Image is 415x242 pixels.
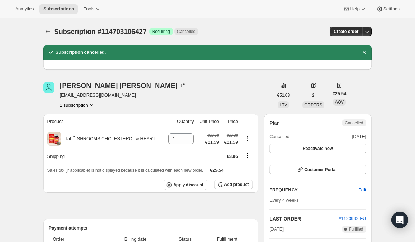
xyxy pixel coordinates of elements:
span: Apply discount [173,182,203,188]
span: AOV [335,100,344,105]
small: €23.99 [227,133,238,137]
span: LTV [280,102,287,107]
th: Quantity [165,114,196,129]
span: [DATE] [352,133,366,140]
span: Carol O'Sullivan [43,82,54,93]
a: #1120992-FU [339,216,366,221]
button: Reactivate now [269,144,366,153]
span: [DATE] [269,226,284,233]
button: Settings [372,4,404,14]
img: product img [47,132,61,146]
span: Reactivate now [303,146,333,151]
span: Help [350,6,359,12]
button: Product actions [60,101,95,108]
button: Subscriptions [39,4,78,14]
button: Customer Portal [269,165,366,174]
button: Subscriptions [43,27,53,36]
span: Create order [334,29,358,34]
span: €21.59 [223,139,238,146]
span: Analytics [15,6,34,12]
button: Apply discount [164,180,207,190]
button: Add product [214,180,253,189]
h2: FREQUENCY [269,187,358,194]
span: 2 [312,92,315,98]
th: Unit Price [196,114,221,129]
button: Product actions [242,134,253,142]
span: Cancelled [269,133,289,140]
button: Help [339,4,370,14]
span: ORDERS [304,102,322,107]
span: €51.08 [277,92,290,98]
span: [EMAIL_ADDRESS][DOMAIN_NAME] [60,92,186,99]
button: €51.08 [273,90,294,100]
h2: LAST ORDER [269,215,339,222]
span: €25.54 [210,168,224,173]
h2: Subscription cancelled. [56,49,106,56]
span: €25.54 [333,90,347,97]
th: Product [43,114,165,129]
span: Cancelled [177,29,195,34]
h2: Plan [269,119,280,126]
span: Settings [383,6,400,12]
div: fabÜ SHROOMS CHOLESTEROL & HEART [61,135,156,142]
button: Analytics [11,4,38,14]
span: Edit [358,187,366,194]
span: Every 4 weeks [269,198,299,203]
span: Recurring [152,29,170,34]
span: Sales tax (if applicable) is not displayed because it is calculated with each new order. [47,168,203,173]
button: #1120992-FU [339,215,366,222]
button: Create order [330,27,362,36]
button: Tools [80,4,105,14]
span: Subscriptions [43,6,74,12]
span: Add product [224,182,249,187]
button: 2 [308,90,319,100]
small: €23.99 [207,133,219,137]
span: Customer Portal [304,167,336,172]
div: [PERSON_NAME] [PERSON_NAME] [60,82,186,89]
div: Open Intercom Messenger [391,212,408,228]
span: Subscription #114703106427 [54,28,147,35]
th: Price [221,114,240,129]
h2: Payment attempts [49,225,253,232]
th: Shipping [43,149,165,164]
span: Cancelled [345,120,363,126]
span: €21.59 [205,139,219,146]
button: Dismiss notification [359,47,369,57]
span: Tools [84,6,94,12]
span: €3.95 [227,154,238,159]
button: Edit [354,185,370,196]
button: Shipping actions [242,152,253,159]
span: Fulfilled [349,226,363,232]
